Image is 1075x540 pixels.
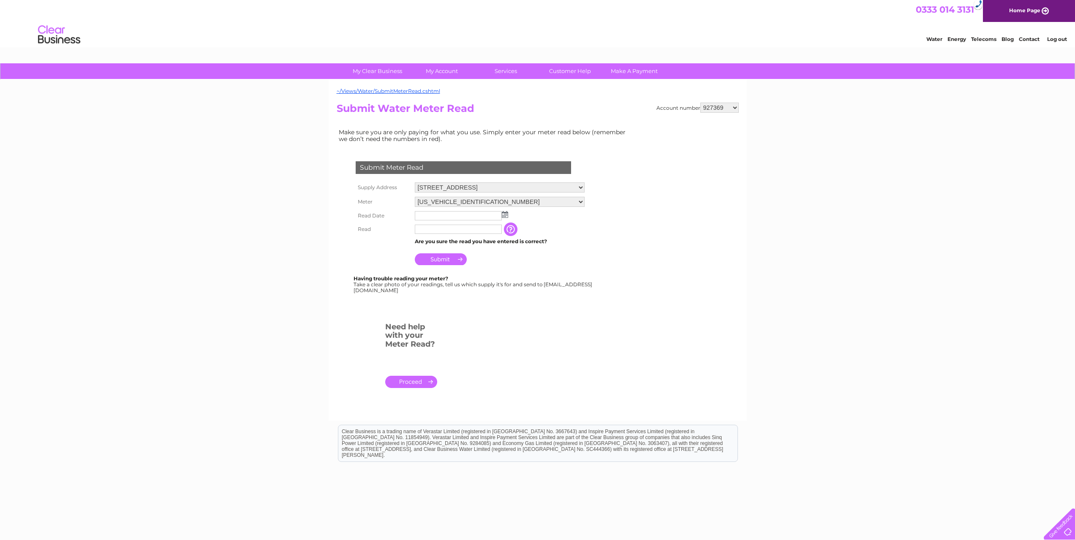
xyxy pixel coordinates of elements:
[385,376,437,388] a: .
[1019,36,1040,42] a: Contact
[413,236,587,247] td: Are you sure the read you have entered is correct?
[504,223,519,236] input: Information
[1047,36,1067,42] a: Log out
[38,22,81,48] img: logo.png
[947,36,966,42] a: Energy
[356,161,571,174] div: Submit Meter Read
[354,275,448,282] b: Having trouble reading your meter?
[354,180,413,195] th: Supply Address
[599,63,669,79] a: Make A Payment
[337,88,440,94] a: ~/Views/Water/SubmitMeterRead.cshtml
[354,276,593,293] div: Take a clear photo of your readings, tell us which supply it's for and send to [EMAIL_ADDRESS][DO...
[338,5,738,41] div: Clear Business is a trading name of Verastar Limited (registered in [GEOGRAPHIC_DATA] No. 3667643...
[535,63,605,79] a: Customer Help
[354,209,413,223] th: Read Date
[656,103,739,113] div: Account number
[916,4,974,15] a: 0333 014 3131
[385,321,437,353] h3: Need help with your Meter Read?
[1002,36,1014,42] a: Blog
[415,253,467,265] input: Submit
[337,127,632,144] td: Make sure you are only paying for what you use. Simply enter your meter read below (remember we d...
[407,63,476,79] a: My Account
[926,36,942,42] a: Water
[337,103,739,119] h2: Submit Water Meter Read
[971,36,996,42] a: Telecoms
[502,211,508,218] img: ...
[471,63,541,79] a: Services
[354,195,413,209] th: Meter
[354,223,413,236] th: Read
[343,63,412,79] a: My Clear Business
